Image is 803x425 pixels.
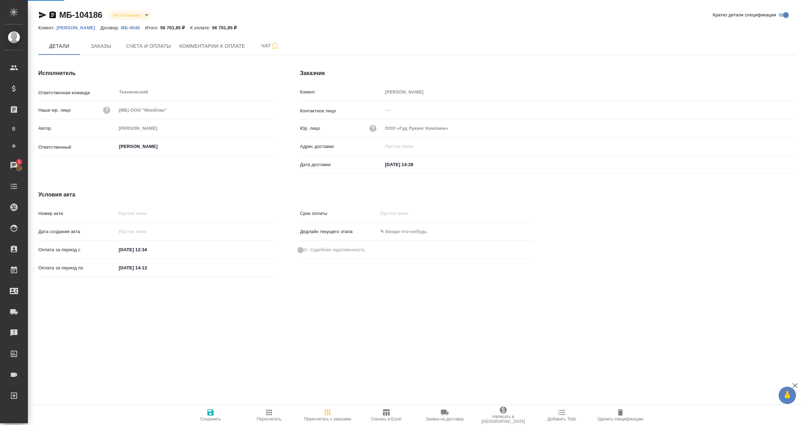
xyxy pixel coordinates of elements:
[14,158,24,165] span: 1
[38,246,116,253] p: Оплата за период с
[121,24,145,30] a: МБ-4548
[38,144,116,151] p: Ответственный
[38,69,272,77] h4: Исполнитель
[268,146,270,147] button: Open
[304,417,351,422] span: Пересчитать с заказами
[713,12,776,18] span: Кратко детали спецификации
[38,107,71,114] p: Наше юр. лицо
[181,405,240,425] button: Сохранить
[300,125,320,132] p: Юр. лицо
[38,89,116,96] p: Ответственная команда
[38,125,116,132] p: Автор
[43,42,76,51] span: Детали
[378,208,439,218] input: Пустое поле
[48,11,57,19] button: Скопировать ссылку
[116,105,272,115] input: Пустое поле
[371,417,401,422] span: Скачать в Excel
[378,226,439,237] input: ✎ Введи что-нибудь
[116,226,177,237] input: Пустое поле
[533,405,591,425] button: Добавить Todo
[383,141,795,151] input: Пустое поле
[548,417,576,422] span: Добавить Todo
[478,414,528,424] span: Написать в [GEOGRAPHIC_DATA]
[59,10,102,20] a: МБ-104186
[779,387,796,404] button: 🙏
[383,159,444,170] input: ✎ Введи что-нибудь
[300,228,378,235] p: Дедлайн текущего этапа
[121,25,145,30] p: МБ-4548
[116,123,272,133] input: Пустое поле
[100,25,121,30] p: Договор:
[300,89,383,96] p: Клиент
[300,107,383,114] p: Контактное лицо
[56,25,100,30] p: [PERSON_NAME]
[415,405,474,425] button: Заявка на доставку
[160,25,190,30] p: 56 701,85 ₽
[126,42,171,51] span: Счета и оплаты
[116,245,177,255] input: ✎ Введи что-нибудь
[116,208,272,218] input: Пустое поле
[300,143,383,150] p: Адрес доставки
[300,69,795,77] h4: Заказчик
[38,11,47,19] button: Скопировать ссылку для ЯМессенджера
[383,87,795,97] input: Пустое поле
[38,228,116,235] p: Дата создания акта
[300,210,378,217] p: Срок оплаты
[38,264,116,271] p: Оплата за период по
[426,417,464,422] span: Заявка на доставку
[300,161,383,168] p: Дата доставки
[38,191,534,199] h4: Условия акта
[84,42,118,51] span: Заказы
[56,24,100,30] a: [PERSON_NAME]
[145,25,160,30] p: Итого:
[9,125,19,132] span: В
[597,417,643,422] span: Удалить спецификацию
[781,388,793,403] span: 🙏
[383,123,795,133] input: Пустое поле
[38,210,116,217] p: Номер акта
[357,405,415,425] button: Скачать в Excel
[591,405,650,425] button: Удалить спецификацию
[257,417,282,422] span: Пересчитать
[112,12,143,18] button: Не оплачена
[38,25,56,30] p: Клиент:
[179,42,245,51] span: Комментарии к оплате
[2,157,26,174] a: 1
[212,25,242,30] p: 56 701,85 ₽
[116,263,177,273] input: ✎ Введи что-нибудь
[190,25,212,30] p: К оплате:
[240,405,298,425] button: Пересчитать
[271,42,279,50] svg: Подписаться
[474,405,533,425] button: Написать в [GEOGRAPHIC_DATA]
[5,139,23,153] a: Ф
[5,122,23,136] a: В
[253,42,287,50] span: Чат
[298,405,357,425] button: Пересчитать с заказами
[310,246,365,253] span: Судебная задолженность
[9,143,19,150] span: Ф
[200,417,221,422] span: Сохранить
[108,10,151,20] div: Не оплачена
